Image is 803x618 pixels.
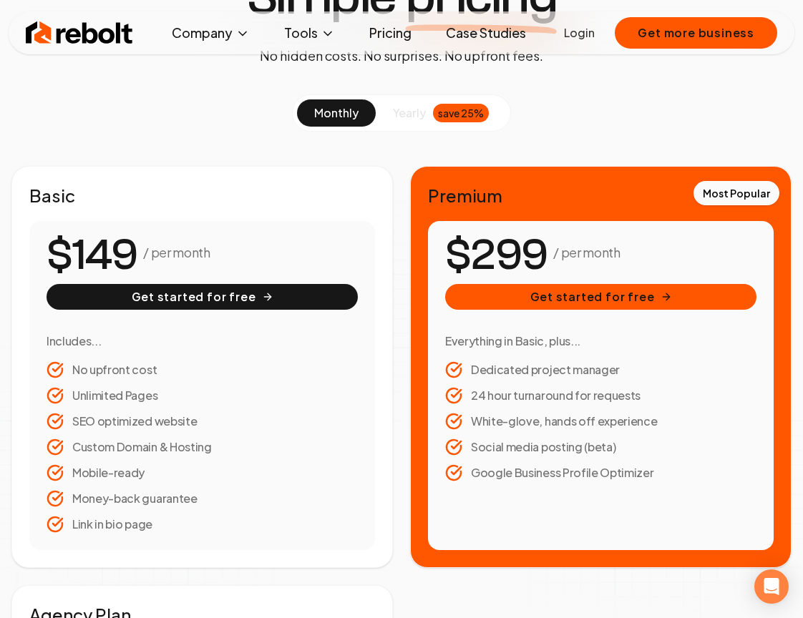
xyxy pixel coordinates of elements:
[434,19,537,47] a: Case Studies
[445,223,547,288] number-flow-react: $299
[47,333,358,350] h3: Includes...
[47,284,358,310] button: Get started for free
[160,19,261,47] button: Company
[47,223,137,288] number-flow-react: $149
[358,19,423,47] a: Pricing
[47,387,358,404] li: Unlimited Pages
[615,17,777,49] button: Get more business
[433,104,489,122] div: save 25%
[445,361,756,378] li: Dedicated project manager
[553,242,620,263] p: / per month
[273,19,346,47] button: Tools
[47,438,358,456] li: Custom Domain & Hosting
[47,464,358,481] li: Mobile-ready
[47,361,358,378] li: No upfront cost
[314,105,359,120] span: monthly
[564,24,595,41] a: Login
[445,413,756,430] li: White-glove, hands off experience
[445,438,756,456] li: Social media posting (beta)
[47,490,358,507] li: Money-back guarantee
[26,19,133,47] img: Rebolt Logo
[47,413,358,430] li: SEO optimized website
[428,184,774,207] h2: Premium
[754,569,789,604] div: Open Intercom Messenger
[47,516,358,533] li: Link in bio page
[445,333,756,350] h3: Everything in Basic, plus...
[445,387,756,404] li: 24 hour turnaround for requests
[393,104,426,122] span: yearly
[297,99,376,127] button: monthly
[693,181,779,205] div: Most Popular
[376,99,506,127] button: yearlysave 25%
[445,284,756,310] button: Get started for free
[143,242,210,263] p: / per month
[260,46,543,66] p: No hidden costs. No surprises. No upfront fees.
[445,464,756,481] li: Google Business Profile Optimizer
[29,184,375,207] h2: Basic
